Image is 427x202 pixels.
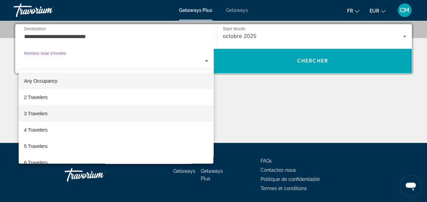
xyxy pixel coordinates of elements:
span: 6 Travelers [24,158,48,167]
span: 4 Travelers [24,126,48,134]
iframe: Bouton de lancement de la fenêtre de messagerie [400,175,422,197]
span: Any Occupancy [24,78,57,84]
span: 3 Travelers [24,110,48,118]
span: 5 Travelers [24,142,48,150]
span: 2 Travelers [24,93,48,101]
